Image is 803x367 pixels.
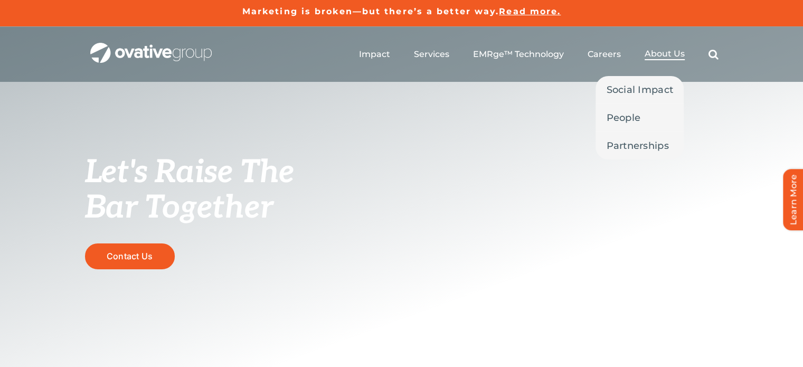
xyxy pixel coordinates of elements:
[645,49,685,60] a: About Us
[85,243,175,269] a: Contact Us
[645,49,685,59] span: About Us
[414,49,449,60] a: Services
[85,189,273,227] span: Bar Together
[606,138,668,153] span: Partnerships
[242,6,499,16] a: Marketing is broken—but there’s a better way.
[107,251,153,261] span: Contact Us
[359,49,390,60] a: Impact
[596,104,684,131] a: People
[90,42,212,52] a: OG_Full_horizontal_WHT
[499,6,561,16] a: Read more.
[596,76,684,103] a: Social Impact
[473,49,564,60] a: EMRge™ Technology
[588,49,621,60] a: Careers
[708,49,719,60] a: Search
[606,110,640,125] span: People
[606,82,673,97] span: Social Impact
[85,154,295,192] span: Let's Raise The
[596,132,684,159] a: Partnerships
[359,37,719,71] nav: Menu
